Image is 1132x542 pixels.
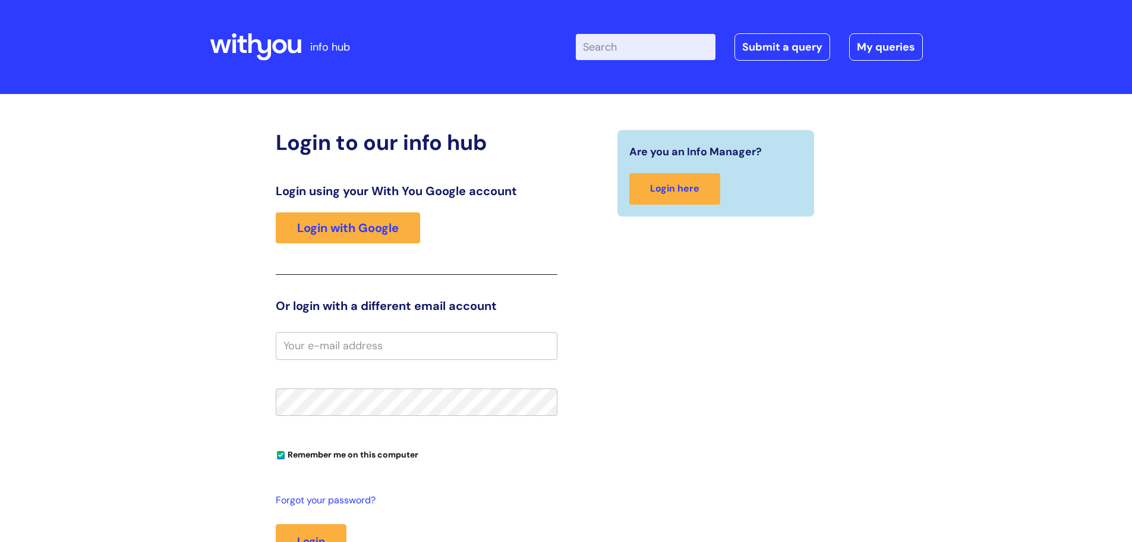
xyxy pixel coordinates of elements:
h3: Login using your With You Google account [276,184,557,198]
a: My queries [849,33,923,61]
p: info hub [310,37,350,57]
input: Remember me on this computer [277,452,285,459]
input: Search [576,34,715,60]
div: You can uncheck this option if you're logging in from a shared device [276,444,557,463]
a: Login here [629,173,720,205]
span: Are you an Info Manager? [629,142,762,161]
a: Login with Google [276,212,420,243]
h2: Login to our info hub [276,130,557,155]
h3: Or login with a different email account [276,299,557,313]
a: Forgot your password? [276,492,551,509]
a: Submit a query [734,33,830,61]
input: Your e-mail address [276,332,557,359]
label: Remember me on this computer [276,447,418,460]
